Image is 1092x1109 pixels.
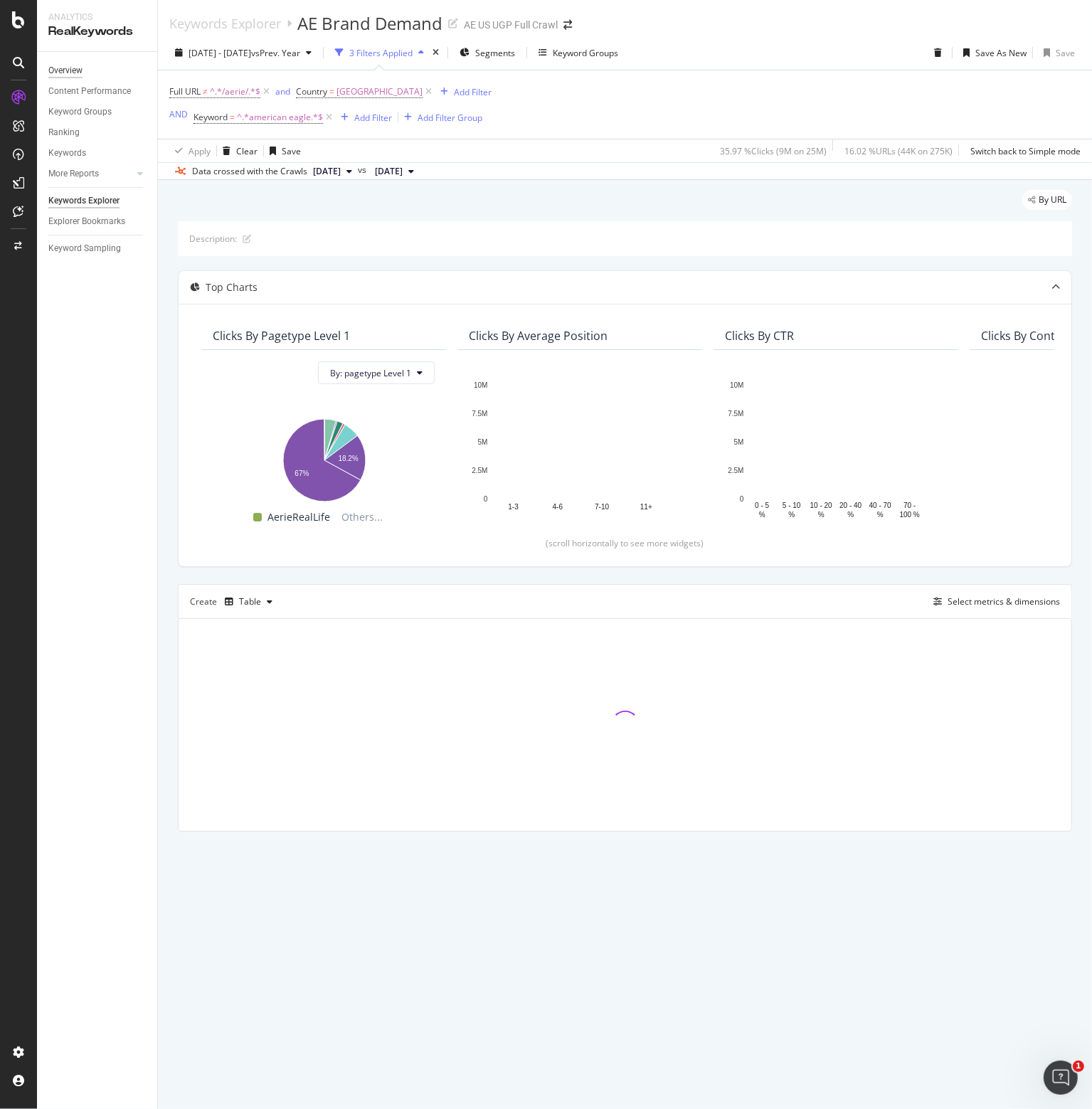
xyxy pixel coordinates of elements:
[210,82,260,102] span: ^.*/aerie/.*$
[640,503,652,511] text: 11+
[219,590,278,613] button: Table
[192,165,307,178] div: Data crossed with the Crawls
[435,83,492,100] button: Add Filter
[251,47,300,59] span: vs Prev. Year
[189,145,211,157] div: Apply
[553,47,618,59] div: Keyword Groups
[847,511,854,519] text: %
[728,467,743,474] text: 2.5M
[169,41,317,64] button: [DATE] - [DATE]vsPrev. Year
[484,495,488,503] text: 0
[213,412,435,504] svg: A chart.
[1038,41,1075,64] button: Save
[48,166,133,181] a: More Reports
[472,467,487,474] text: 2.5M
[189,233,237,245] div: Description:
[730,381,743,389] text: 10M
[330,367,411,379] span: By: pagetype Level 1
[928,593,1060,610] button: Select metrics & dimensions
[48,125,80,140] div: Ranking
[869,502,892,509] text: 40 - 70
[469,329,608,343] div: Clicks By Average Position
[48,105,147,120] a: Keyword Groups
[267,509,330,526] span: AerieRealLife
[48,23,146,40] div: RealKeywords
[189,47,251,59] span: [DATE] - [DATE]
[275,85,290,97] div: and
[313,165,341,178] span: 2025 Oct. 3rd
[169,139,211,162] button: Apply
[788,511,795,519] text: %
[230,111,235,123] span: =
[369,163,420,180] button: [DATE]
[475,47,515,59] span: Segments
[48,166,99,181] div: More Reports
[725,378,947,521] svg: A chart.
[740,495,744,503] text: 0
[783,502,801,509] text: 5 - 10
[759,511,765,519] text: %
[553,503,563,511] text: 4-6
[970,145,1081,157] div: Switch back to Simple mode
[213,329,350,343] div: Clicks By pagetype Level 1
[335,109,392,126] button: Add Filter
[720,145,827,157] div: 35.97 % Clicks ( 9M on 25M )
[418,112,482,124] div: Add Filter Group
[329,85,334,97] span: =
[1039,196,1066,204] span: By URL
[349,47,413,59] div: 3 Filters Applied
[965,139,1081,162] button: Switch back to Simple mode
[877,511,884,519] text: %
[264,139,301,162] button: Save
[48,146,147,161] a: Keywords
[237,107,323,127] span: ^.*american eagle.*$
[728,410,743,418] text: 7.5M
[354,112,392,124] div: Add Filter
[464,18,558,32] div: AE US UGP Full Crawl
[169,107,188,121] button: AND
[454,86,492,98] div: Add Filter
[338,455,358,462] text: 18.2%
[48,241,147,256] a: Keyword Sampling
[595,503,609,511] text: 7-10
[48,105,112,120] div: Keyword Groups
[297,11,442,36] div: AE Brand Demand
[48,193,147,208] a: Keywords Explorer
[169,16,281,31] a: Keywords Explorer
[169,85,201,97] span: Full URL
[48,84,147,99] a: Content Performance
[336,82,423,102] span: [GEOGRAPHIC_DATA]
[318,361,435,384] button: By: pagetype Level 1
[454,41,521,64] button: Segments
[469,378,691,521] svg: A chart.
[169,108,188,120] div: AND
[398,109,482,126] button: Add Filter Group
[48,63,147,78] a: Overview
[948,595,1060,607] div: Select metrics & dimensions
[358,164,369,176] span: vs
[474,381,487,389] text: 10M
[329,41,430,64] button: 3 Filters Applied
[903,502,916,509] text: 70 -
[206,280,258,295] div: Top Charts
[296,85,327,97] span: Country
[203,85,208,97] span: ≠
[194,111,228,123] span: Keyword
[430,46,442,60] div: times
[48,241,121,256] div: Keyword Sampling
[839,502,862,509] text: 20 - 40
[900,511,920,519] text: 100 %
[48,214,125,229] div: Explorer Bookmarks
[975,47,1027,59] div: Save As New
[958,41,1027,64] button: Save As New
[48,63,83,78] div: Overview
[239,598,261,606] div: Table
[336,509,388,526] span: Others...
[48,193,120,208] div: Keywords Explorer
[48,125,147,140] a: Ranking
[307,163,358,180] button: [DATE]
